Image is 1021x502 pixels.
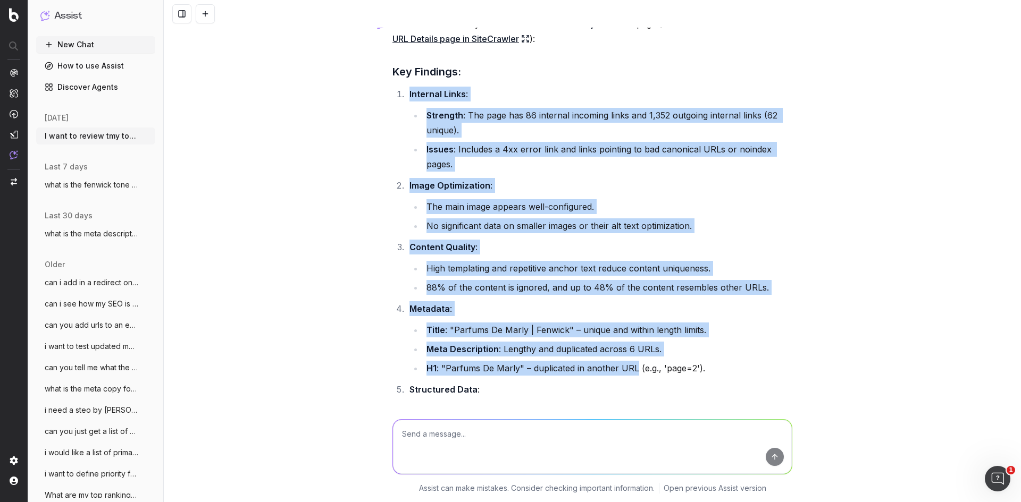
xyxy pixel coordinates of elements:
[36,317,155,334] button: can you add urls to an existing pagework
[423,218,792,233] li: No significant data on smaller images or their alt text optimization.
[423,261,792,276] li: High templating and repetitive anchor text reduce content uniqueness.
[406,240,792,295] li: :
[45,228,138,239] span: what is the meta description for this: h
[392,63,792,80] h3: Key Findings:
[45,277,138,288] span: can i add in a redirect on botify
[406,382,792,418] li: :
[426,325,445,335] strong: Title
[45,320,138,330] span: can you add urls to an existing pagework
[426,110,463,121] strong: Strength
[406,301,792,376] li: :
[392,31,530,46] a: URL Details page in SiteCrawler
[36,380,155,397] button: what is the meta copy for this url : htt
[423,280,792,295] li: 88% of the content is ignored, and up to 48% of the content resembles other URLs.
[423,108,792,138] li: : The page has 86 internal incoming links and 1,352 outgoing internal links (62 unique).
[406,87,792,172] li: :
[426,144,454,155] strong: Issues
[45,384,138,394] span: what is the meta copy for this url : htt
[11,178,17,185] img: Switch project
[10,109,18,118] img: Activation
[10,477,18,485] img: My account
[423,342,792,356] li: : Lengthy and duplicated across 6 URLs.
[409,242,475,252] strong: Content Quality
[36,57,155,74] a: How to use Assist
[423,403,792,418] li: No explicit structured data or schema markup insights provided.
[423,199,792,214] li: The main image appears well-configured.
[45,299,138,309] span: can i see how my SEO is doing in AI
[36,176,155,193] button: what is the fenwick tone of voice
[45,180,138,190] span: what is the fenwick tone of voice
[419,483,655,494] p: Assist can make mistakes. Consider checking important information.
[9,8,19,22] img: Botify logo
[36,79,155,96] a: Discover Agents
[36,444,155,461] button: i would like a list of primary and secon
[45,131,138,141] span: I want to review tmy top 10 brands on my
[45,210,93,221] span: last 30 days
[36,274,155,291] button: can i add in a redirect on botify
[985,466,1010,491] iframe: Intercom live chat
[10,89,18,98] img: Intelligence
[10,456,18,465] img: Setting
[36,359,155,376] button: can you tell me what the meta descriptio
[423,142,792,172] li: : Includes a 4xx error link and links pointing to bad canonical URLs or noindex pages.
[409,89,466,99] strong: Internal Links
[409,303,450,314] strong: Metadata
[664,483,766,494] a: Open previous Assist version
[45,426,138,437] span: can you just get a list of general [PERSON_NAME]
[45,405,138,415] span: i need a steo by [PERSON_NAME] to find the
[45,259,65,270] span: older
[10,150,18,159] img: Assist
[45,490,138,500] span: What are my top ranking pages?
[36,127,155,144] button: I want to review tmy top 10 brands on my
[426,344,499,354] strong: Meta Description
[36,36,155,53] button: New Chat
[10,69,18,77] img: Analytics
[409,180,490,191] strong: Image Optimization
[45,447,138,458] span: i would like a list of primary and secon
[406,178,792,233] li: :
[40,11,50,21] img: Assist
[392,16,792,46] p: Here's the SEO analysis for the collection page ( ):
[45,113,69,123] span: [DATE]
[45,161,88,172] span: last 7 days
[40,8,151,23] button: Assist
[426,363,437,373] strong: H1
[36,295,155,312] button: can i see how my SEO is doing in AI
[423,322,792,337] li: : "Parfums De Marly | Fenwick" – unique and within length limits.
[45,469,138,479] span: i want to define priority for creating m
[10,130,18,139] img: Studio
[36,423,155,440] button: can you just get a list of general [PERSON_NAME]
[36,465,155,482] button: i want to define priority for creating m
[45,362,138,373] span: can you tell me what the meta descriptio
[36,225,155,242] button: what is the meta description for this: h
[54,8,82,23] h1: Assist
[423,361,792,376] li: : "Parfums De Marly" – duplicated in another URL (e.g., 'page=2').
[36,402,155,419] button: i need a steo by [PERSON_NAME] to find the
[36,338,155,355] button: i want to test updated my URL meta descr
[409,384,478,395] strong: Structured Data
[45,341,138,352] span: i want to test updated my URL meta descr
[1007,466,1015,474] span: 1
